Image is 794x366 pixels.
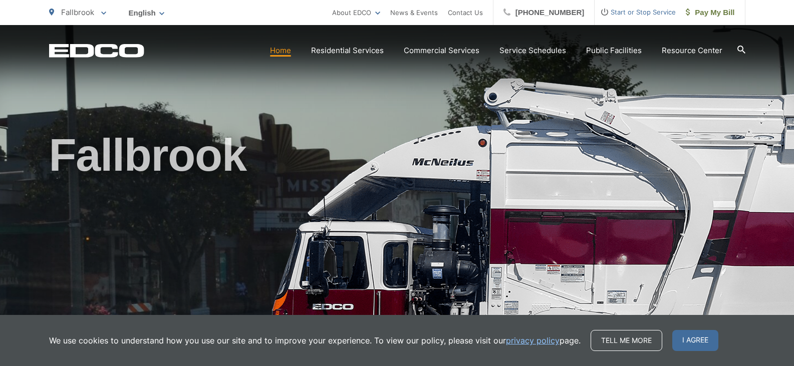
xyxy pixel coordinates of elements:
[61,8,94,17] span: Fallbrook
[499,45,566,57] a: Service Schedules
[270,45,291,57] a: Home
[390,7,438,19] a: News & Events
[49,334,581,346] p: We use cookies to understand how you use our site and to improve your experience. To view our pol...
[448,7,483,19] a: Contact Us
[49,44,144,58] a: EDCD logo. Return to the homepage.
[672,330,718,351] span: I agree
[332,7,380,19] a: About EDCO
[586,45,642,57] a: Public Facilities
[686,7,734,19] span: Pay My Bill
[506,334,560,346] a: privacy policy
[662,45,722,57] a: Resource Center
[404,45,479,57] a: Commercial Services
[311,45,384,57] a: Residential Services
[121,5,172,21] span: English
[591,330,662,351] a: Tell me more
